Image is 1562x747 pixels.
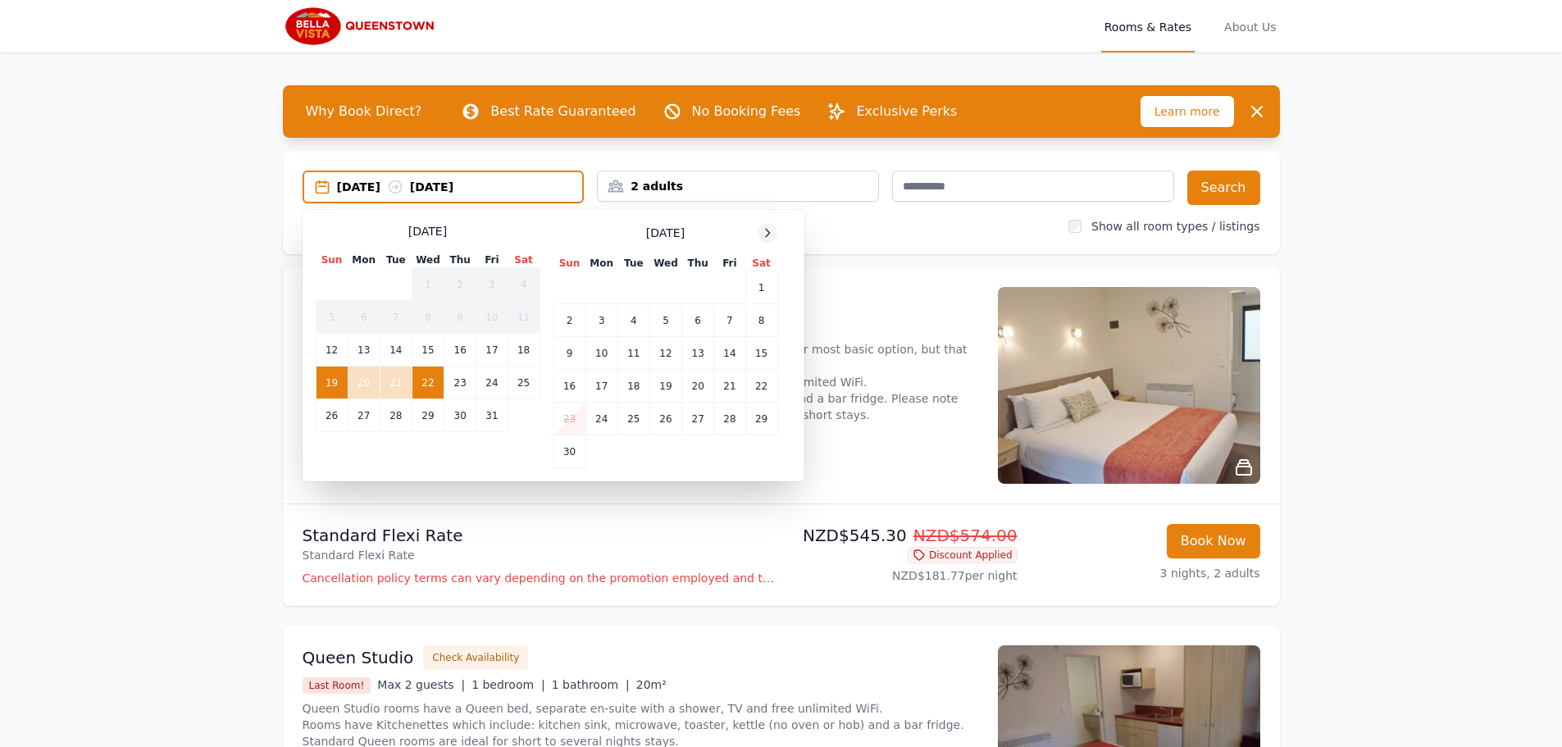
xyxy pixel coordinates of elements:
td: 28 [714,403,745,435]
td: 25 [617,403,649,435]
td: 16 [444,334,476,367]
td: 22 [412,367,444,399]
td: 26 [316,399,348,432]
th: Sat [745,256,777,271]
td: 30 [444,399,476,432]
td: 14 [380,334,412,367]
span: Why Book Direct? [293,95,435,128]
th: Sat [508,253,540,268]
span: NZD$574.00 [913,526,1018,545]
td: 7 [714,304,745,337]
td: 23 [444,367,476,399]
th: Wed [649,256,681,271]
th: Thu [444,253,476,268]
td: 4 [617,304,649,337]
p: Best Rate Guaranteed [490,102,635,121]
td: 29 [745,403,777,435]
button: Book Now [1167,524,1260,558]
td: 2 [444,268,476,301]
th: Fri [476,253,508,268]
th: Mon [348,253,380,268]
span: [DATE] [646,225,685,241]
th: Fri [714,256,745,271]
span: 1 bedroom | [471,678,545,691]
td: 13 [348,334,380,367]
button: Search [1187,171,1260,205]
td: 9 [444,301,476,334]
span: 20m² [636,678,667,691]
div: [DATE] [DATE] [337,179,583,195]
span: Learn more [1141,96,1234,127]
td: 1 [745,271,777,304]
span: Last Room! [303,677,371,694]
button: Check Availability [423,645,528,670]
td: 3 [476,268,508,301]
th: Wed [412,253,444,268]
td: 13 [682,337,714,370]
td: 14 [714,337,745,370]
h3: Queen Studio [303,646,414,669]
td: 8 [745,304,777,337]
td: 17 [476,334,508,367]
td: 21 [380,367,412,399]
p: Cancellation policy terms can vary depending on the promotion employed and the time of stay of th... [303,570,775,586]
th: Tue [380,253,412,268]
p: Standard Flexi Rate [303,524,775,547]
td: 18 [508,334,540,367]
td: 20 [348,367,380,399]
td: 31 [476,399,508,432]
td: 4 [508,268,540,301]
td: 25 [508,367,540,399]
label: Show all room types / listings [1091,220,1259,233]
td: 5 [316,301,348,334]
td: 22 [745,370,777,403]
td: 23 [553,403,585,435]
td: 2 [553,304,585,337]
th: Sun [316,253,348,268]
th: Tue [617,256,649,271]
td: 21 [714,370,745,403]
td: 27 [682,403,714,435]
td: 17 [585,370,617,403]
td: 16 [553,370,585,403]
td: 24 [585,403,617,435]
td: 15 [745,337,777,370]
td: 26 [649,403,681,435]
td: 6 [348,301,380,334]
td: 7 [380,301,412,334]
td: 18 [617,370,649,403]
td: 11 [508,301,540,334]
td: 27 [348,399,380,432]
p: NZD$181.77 per night [788,567,1018,584]
span: Max 2 guests | [377,678,465,691]
td: 12 [649,337,681,370]
td: 9 [553,337,585,370]
span: [DATE] [408,223,447,239]
p: Exclusive Perks [856,102,957,121]
th: Thu [682,256,714,271]
th: Sun [553,256,585,271]
span: Discount Applied [908,547,1018,563]
td: 10 [585,337,617,370]
td: 11 [617,337,649,370]
td: 3 [585,304,617,337]
td: 8 [412,301,444,334]
span: 1 bathroom | [552,678,630,691]
p: Standard Flexi Rate [303,547,775,563]
td: 28 [380,399,412,432]
td: 24 [476,367,508,399]
td: 6 [682,304,714,337]
td: 12 [316,334,348,367]
img: Bella Vista Queenstown [283,7,441,46]
th: Mon [585,256,617,271]
div: 2 adults [598,178,878,194]
td: 20 [682,370,714,403]
p: 3 nights, 2 adults [1031,565,1260,581]
p: No Booking Fees [692,102,801,121]
td: 15 [412,334,444,367]
td: 10 [476,301,508,334]
p: NZD$545.30 [788,524,1018,547]
td: 30 [553,435,585,468]
td: 5 [649,304,681,337]
td: 19 [316,367,348,399]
